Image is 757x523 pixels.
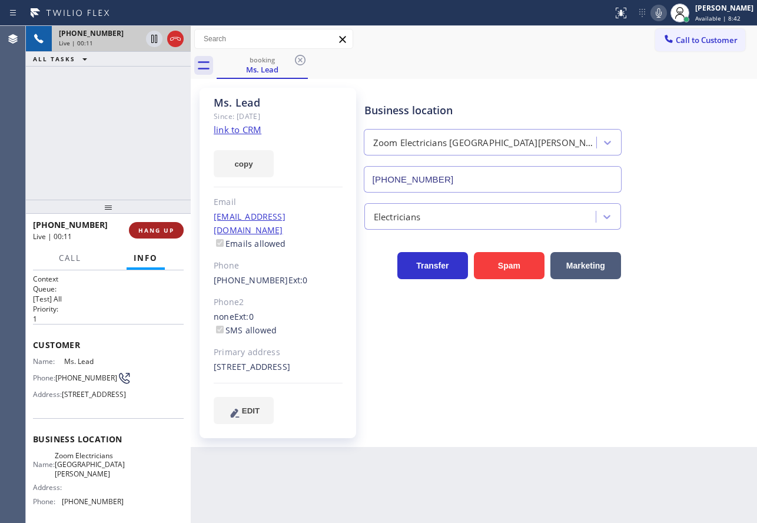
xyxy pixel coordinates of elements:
[214,110,343,123] div: Since: [DATE]
[214,346,343,359] div: Primary address
[214,325,277,336] label: SMS allowed
[214,259,343,273] div: Phone
[64,357,123,366] span: Ms. Lead
[33,304,184,314] h2: Priority:
[59,253,81,263] span: Call
[234,311,254,322] span: Ext: 0
[214,274,288,286] a: [PHONE_NUMBER]
[218,55,307,64] div: booking
[214,196,343,209] div: Email
[695,3,753,13] div: [PERSON_NAME]
[373,136,597,150] div: Zoom Electricians [GEOGRAPHIC_DATA][PERSON_NAME]
[138,226,174,234] span: HANG UP
[33,497,62,506] span: Phone:
[242,406,260,415] span: EDIT
[214,397,274,424] button: EDIT
[26,52,99,66] button: ALL TASKS
[33,390,62,399] span: Address:
[33,314,184,324] p: 1
[474,252,544,279] button: Spam
[33,357,64,366] span: Name:
[52,247,88,270] button: Call
[218,64,307,75] div: Ms. Lead
[33,55,75,63] span: ALL TASKS
[214,150,274,177] button: copy
[397,252,468,279] button: Transfer
[59,28,124,38] span: [PHONE_NUMBER]
[214,211,285,236] a: [EMAIL_ADDRESS][DOMAIN_NAME]
[218,52,307,78] div: Ms. Lead
[655,29,745,51] button: Call to Customer
[62,497,124,506] span: [PHONE_NUMBER]
[33,294,184,304] p: [Test] All
[214,360,343,374] div: [STREET_ADDRESS]
[167,31,184,47] button: Hang up
[33,483,64,492] span: Address:
[214,124,261,135] a: link to CRM
[129,222,184,239] button: HANG UP
[33,339,184,350] span: Customer
[374,210,420,223] div: Electricians
[127,247,165,270] button: Info
[33,284,184,294] h2: Queue:
[55,373,117,382] span: [PHONE_NUMBER]
[33,433,184,445] span: Business location
[33,373,55,382] span: Phone:
[33,231,72,241] span: Live | 00:11
[216,239,224,247] input: Emails allowed
[33,274,184,284] h1: Context
[695,14,741,22] span: Available | 8:42
[364,166,622,193] input: Phone Number
[214,238,286,249] label: Emails allowed
[650,5,667,21] button: Mute
[195,29,353,48] input: Search
[288,274,308,286] span: Ext: 0
[550,252,621,279] button: Marketing
[33,219,108,230] span: [PHONE_NUMBER]
[214,310,343,337] div: none
[33,460,55,469] span: Name:
[55,451,125,478] span: Zoom Electricians [GEOGRAPHIC_DATA][PERSON_NAME]
[214,96,343,110] div: Ms. Lead
[146,31,162,47] button: Hold Customer
[676,35,738,45] span: Call to Customer
[134,253,158,263] span: Info
[62,390,126,399] span: [STREET_ADDRESS]
[216,326,224,333] input: SMS allowed
[364,102,621,118] div: Business location
[59,39,93,47] span: Live | 00:11
[214,296,343,309] div: Phone2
